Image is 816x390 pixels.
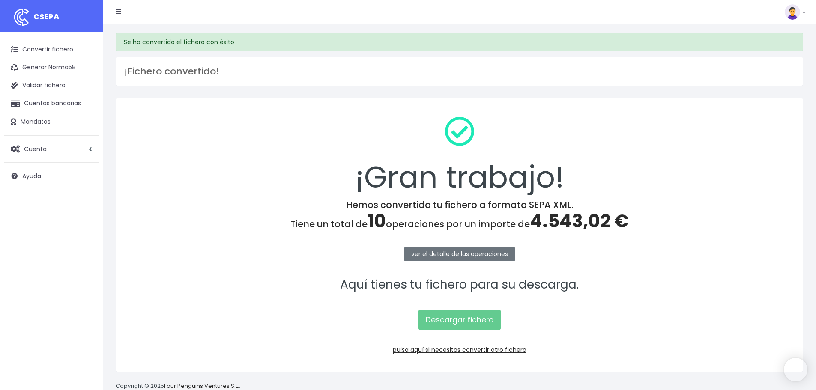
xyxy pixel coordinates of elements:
[368,208,386,234] span: 10
[164,382,239,390] a: Four Penguins Ventures S.L.
[4,59,99,77] a: Generar Norma58
[530,208,628,234] span: 4.543,02 €
[116,33,803,51] div: Se ha convertido el fichero con éxito
[785,4,800,20] img: profile
[4,41,99,59] a: Convertir fichero
[127,275,792,295] p: Aquí tienes tu fichero para su descarga.
[127,110,792,199] div: ¡Gran trabajo!
[4,113,99,131] a: Mandatos
[404,247,515,261] a: ver el detalle de las operaciones
[124,66,795,77] h3: ¡Fichero convertido!
[22,172,41,180] span: Ayuda
[127,199,792,232] h4: Hemos convertido tu fichero a formato SEPA XML. Tiene un total de operaciones por un importe de
[4,167,99,185] a: Ayuda
[4,140,99,158] a: Cuenta
[24,144,47,153] span: Cuenta
[33,11,60,22] span: CSEPA
[4,95,99,113] a: Cuentas bancarias
[11,6,32,28] img: logo
[418,310,501,330] a: Descargar fichero
[4,77,99,95] a: Validar fichero
[393,345,526,354] a: pulsa aquí si necesitas convertir otro fichero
